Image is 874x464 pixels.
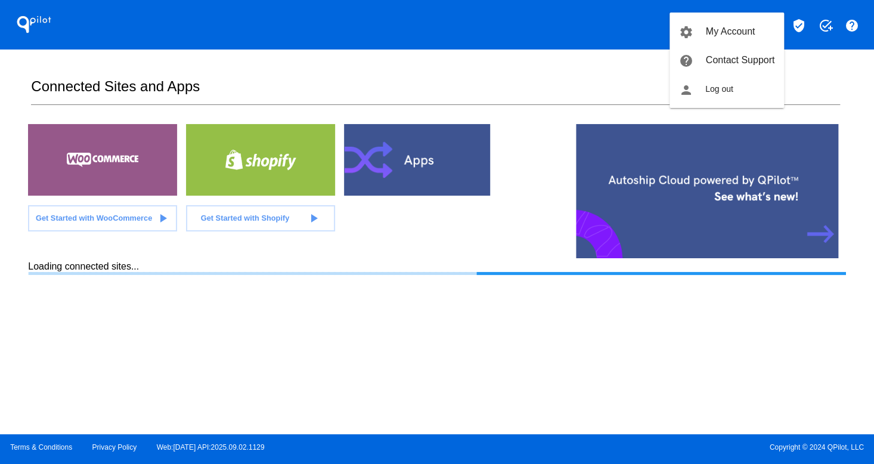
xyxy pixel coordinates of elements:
[679,25,693,39] mat-icon: settings
[679,54,693,68] mat-icon: help
[706,55,775,65] span: Contact Support
[706,26,755,36] span: My Account
[705,84,733,94] span: Log out
[679,83,693,97] mat-icon: person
